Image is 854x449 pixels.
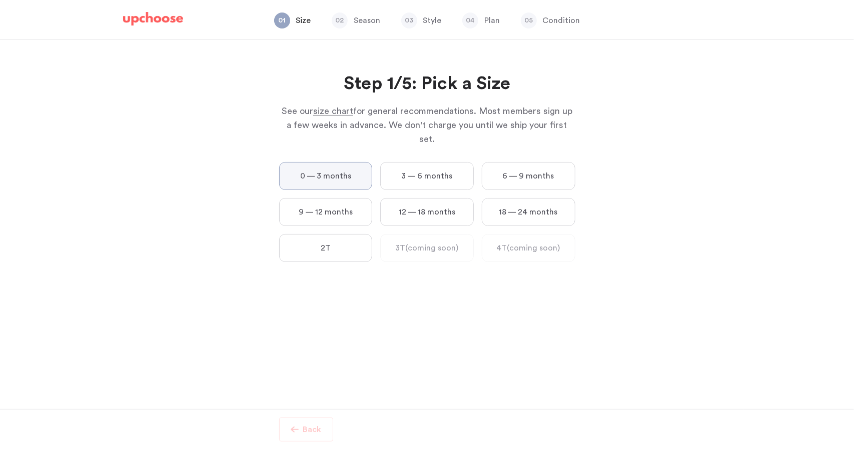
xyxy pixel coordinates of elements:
span: size chart [313,106,353,115]
p: Season [354,14,380,26]
label: 12 — 18 months [380,198,474,226]
span: 02 [332,12,348,28]
label: 0 — 3 months [279,162,373,190]
p: Plan [484,14,500,26]
img: UpChoose [123,12,183,26]
label: 2T [279,234,373,262]
span: 05 [521,12,537,28]
label: 9 — 12 months [279,198,373,226]
label: 3T (coming soon) [380,234,474,262]
label: 18 — 24 months [482,198,575,226]
p: Size [296,14,311,26]
span: 01 [274,12,290,28]
span: 04 [462,12,478,28]
p: Back [303,423,321,435]
button: Back [279,417,333,441]
p: Condition [543,14,580,26]
label: 6 — 9 months [482,162,575,190]
h2: Step 1/5: Pick a Size [279,72,575,96]
a: UpChoose [123,12,183,30]
p: See our for general recommendations. Most members sign up a few weeks in advance. We don't charge... [279,104,575,146]
label: 4T (coming soon) [482,234,575,262]
label: 3 — 6 months [380,162,474,190]
span: 03 [401,12,417,28]
p: Style [423,14,442,26]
